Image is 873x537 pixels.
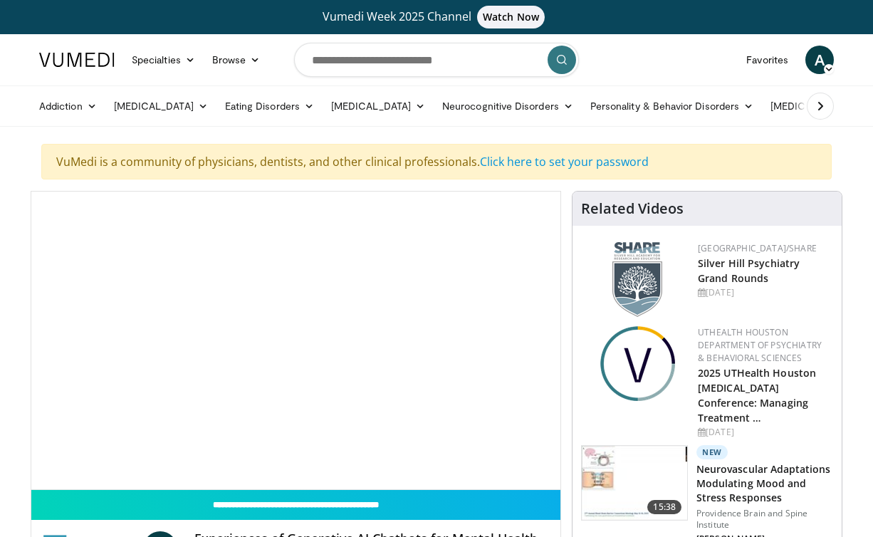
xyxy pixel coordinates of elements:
input: Search topics, interventions [294,43,579,77]
img: da6ca4d7-4c4f-42ba-8ea6-731fee8dde8f.png.150x105_q85_autocrop_double_scale_upscale_version-0.2.png [600,326,675,401]
img: VuMedi Logo [39,53,115,67]
a: Click here to set your password [480,154,649,170]
a: Silver Hill Psychiatry Grand Rounds [698,256,800,285]
p: New [696,445,728,459]
h4: Related Videos [581,200,684,217]
a: Eating Disorders [216,92,323,120]
a: [MEDICAL_DATA] [105,92,216,120]
a: Browse [204,46,269,74]
img: f8aaeb6d-318f-4fcf-bd1d-54ce21f29e87.png.150x105_q85_autocrop_double_scale_upscale_version-0.2.png [612,242,662,317]
a: Neurocognitive Disorders [434,92,582,120]
a: A [805,46,834,74]
div: VuMedi is a community of physicians, dentists, and other clinical professionals. [41,144,832,179]
a: Personality & Behavior Disorders [582,92,762,120]
div: [DATE] [698,286,830,299]
video-js: Video Player [31,192,560,490]
h3: Neurovascular Adaptations Modulating Mood and Stress Responses [696,462,833,505]
a: UTHealth Houston Department of Psychiatry & Behavioral Sciences [698,326,822,364]
a: Specialties [123,46,204,74]
a: Favorites [738,46,797,74]
span: Watch Now [477,6,545,28]
a: Vumedi Week 2025 ChannelWatch Now [41,6,832,28]
div: [DATE] [698,426,830,439]
a: [MEDICAL_DATA] [323,92,434,120]
a: [GEOGRAPHIC_DATA]/SHARE [698,242,817,254]
span: 15:38 [647,500,681,514]
a: Addiction [31,92,105,120]
p: Providence Brain and Spine Institute [696,508,833,531]
img: 4562edde-ec7e-4758-8328-0659f7ef333d.150x105_q85_crop-smart_upscale.jpg [582,446,687,520]
a: 2025 UTHealth Houston [MEDICAL_DATA] Conference: Managing Treatment … [698,366,816,424]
